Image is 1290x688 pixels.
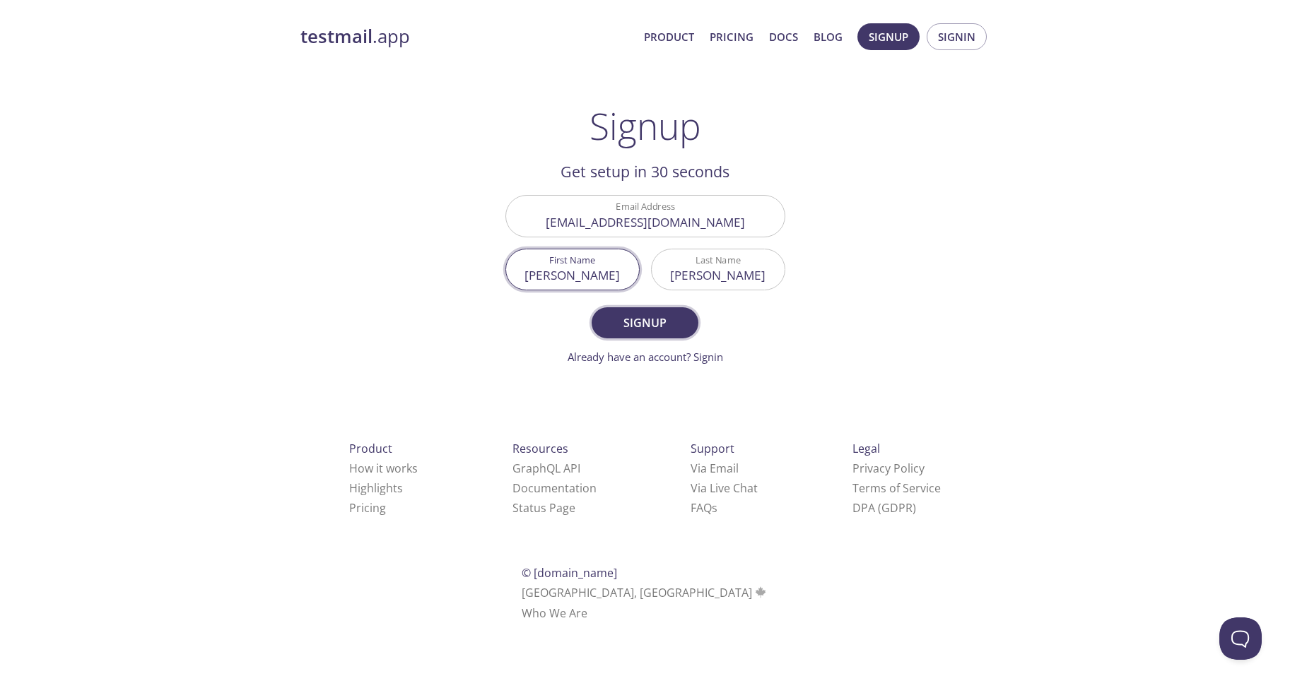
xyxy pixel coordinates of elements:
a: Terms of Service [852,480,941,496]
a: Docs [769,28,798,46]
span: [GEOGRAPHIC_DATA], [GEOGRAPHIC_DATA] [522,585,768,600]
a: testmail.app [300,25,633,49]
a: Via Live Chat [691,480,758,496]
a: How it works [349,461,418,476]
h2: Get setup in 30 seconds [505,160,785,184]
a: Product [644,28,694,46]
span: Signup [869,28,908,46]
a: Status Page [512,500,575,516]
button: Signup [592,307,698,338]
span: © [DOMAIN_NAME] [522,565,617,581]
a: FAQ [691,500,717,516]
a: Pricing [349,500,386,516]
a: Pricing [710,28,754,46]
a: Who We Are [522,605,587,621]
span: s [712,500,717,516]
a: Documentation [512,480,597,496]
span: Signin [938,28,975,46]
span: Resources [512,441,568,456]
a: DPA (GDPR) [852,500,916,516]
a: GraphQL API [512,461,580,476]
a: Via Email [691,461,739,476]
span: Support [691,441,734,456]
button: Signup [857,23,920,50]
span: Legal [852,441,880,456]
iframe: Help Scout Beacon - Open [1219,617,1262,660]
a: Highlights [349,480,403,496]
button: Signin [927,23,987,50]
span: Signup [607,313,682,333]
a: Blog [814,28,843,46]
a: Privacy Policy [852,461,925,476]
strong: testmail [300,24,373,49]
h1: Signup [590,105,701,147]
span: Product [349,441,392,456]
a: Already have an account? Signin [568,350,723,364]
